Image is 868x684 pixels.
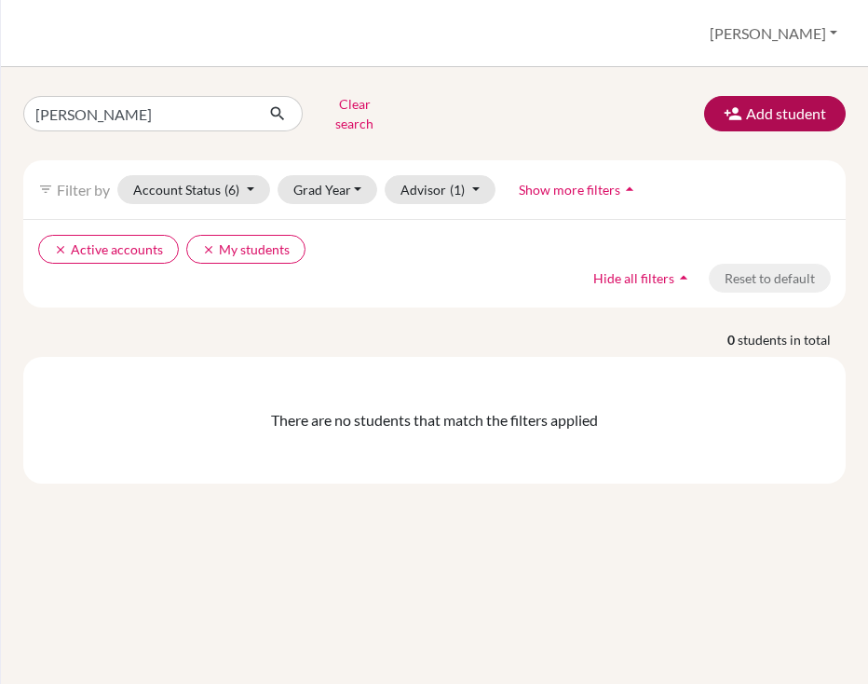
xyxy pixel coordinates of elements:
button: [PERSON_NAME] [701,16,846,51]
i: filter_list [38,182,53,197]
span: Show more filters [519,182,620,198]
span: students in total [738,330,846,349]
i: clear [202,243,215,256]
button: Hide all filtersarrow_drop_up [577,264,709,293]
strong: 0 [727,330,738,349]
button: clearMy students [186,235,305,264]
span: Filter by [57,181,110,198]
button: Account Status(6) [117,175,270,204]
span: (6) [224,182,239,198]
button: clearActive accounts [38,235,179,264]
button: Add student [704,96,846,131]
i: arrow_drop_up [620,180,639,198]
button: Clear search [303,89,406,138]
span: (1) [450,182,465,198]
button: Show more filtersarrow_drop_up [503,175,655,204]
button: Reset to default [709,264,831,293]
div: There are no students that match the filters applied [38,409,831,431]
i: clear [54,243,67,256]
input: Find student by name... [23,96,254,131]
span: Hide all filters [593,270,674,286]
button: Grad Year [278,175,378,204]
i: arrow_drop_up [674,268,693,287]
button: Advisor(1) [385,175,495,204]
